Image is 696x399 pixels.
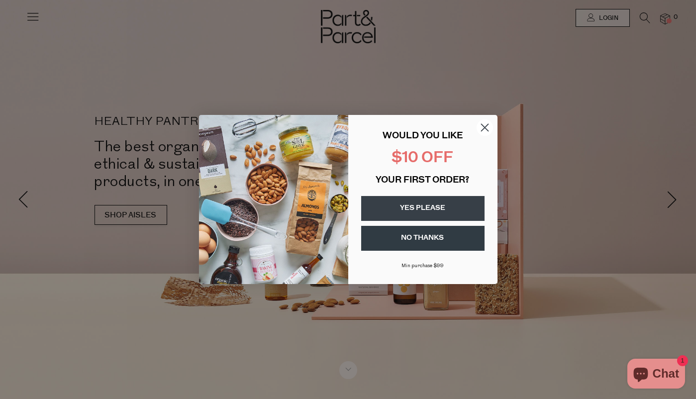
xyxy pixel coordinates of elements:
span: WOULD YOU LIKE [383,132,463,141]
span: YOUR FIRST ORDER? [376,176,470,185]
img: 43fba0fb-7538-40bc-babb-ffb1a4d097bc.jpeg [199,115,348,284]
span: Min purchase $99 [401,263,444,269]
inbox-online-store-chat: Shopify online store chat [624,359,688,391]
span: $10 OFF [392,151,454,166]
button: NO THANKS [361,226,485,251]
button: Close dialog [476,119,494,136]
button: YES PLEASE [361,196,485,221]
